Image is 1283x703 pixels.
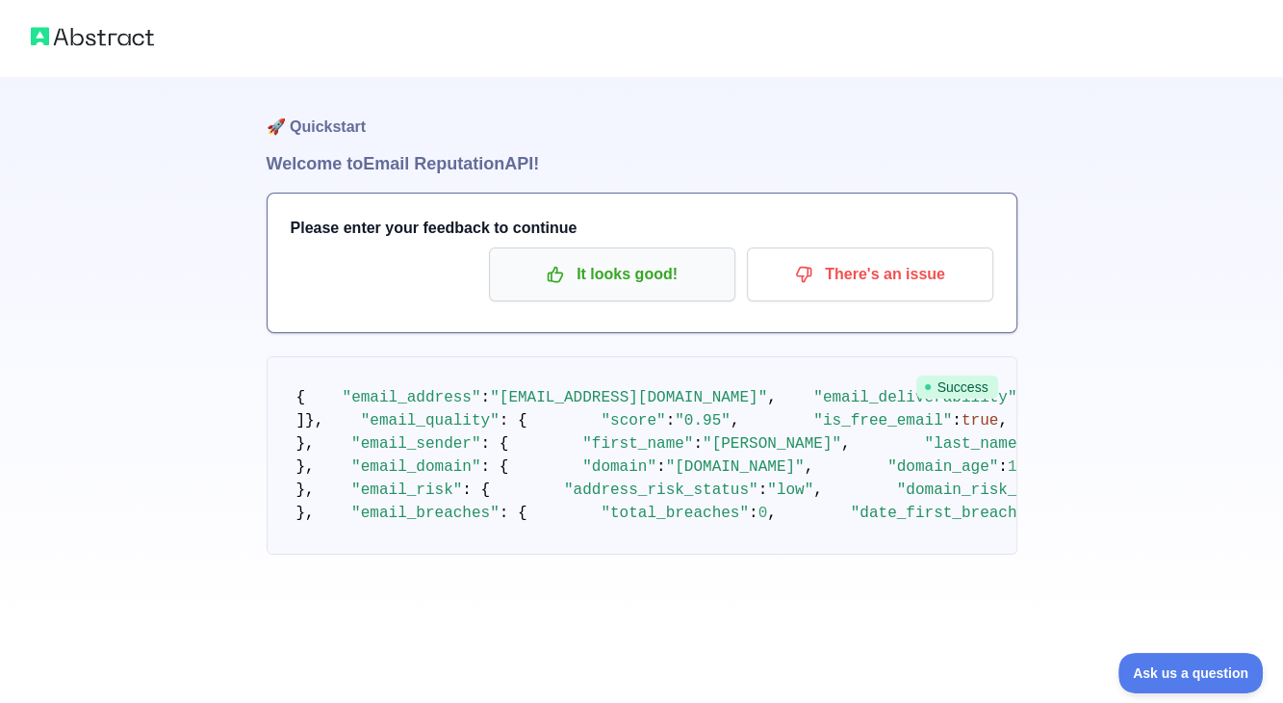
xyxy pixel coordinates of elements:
[761,258,979,291] p: There's an issue
[500,412,527,430] span: : {
[897,482,1082,499] span: "domain_risk_status"
[489,247,735,301] button: It looks good!
[805,458,814,476] span: ,
[952,412,962,430] span: :
[887,458,998,476] span: "domain_age"
[749,505,758,522] span: :
[351,505,500,522] span: "email_breaches"
[1008,458,1054,476] span: 10992
[693,435,703,453] span: :
[767,505,777,522] span: ,
[767,389,777,406] span: ,
[582,458,656,476] span: "domain"
[564,482,758,499] span: "address_risk_status"
[1118,653,1264,693] iframe: Toggle Customer Support
[758,505,768,522] span: 0
[767,482,813,499] span: "low"
[813,412,952,430] span: "is_free_email"
[813,389,1016,406] span: "email_deliverability"
[351,458,480,476] span: "email_domain"
[462,482,490,499] span: : {
[703,435,841,453] span: "[PERSON_NAME]"
[503,258,721,291] p: It looks good!
[916,376,998,399] span: Success
[851,505,1045,522] span: "date_first_breached"
[481,435,509,453] span: : {
[656,458,666,476] span: :
[296,389,306,406] span: {
[481,458,509,476] span: : {
[351,435,480,453] span: "email_sender"
[582,435,693,453] span: "first_name"
[291,217,993,240] h3: Please enter your feedback to continue
[924,435,1026,453] span: "last_name"
[481,389,491,406] span: :
[343,389,481,406] span: "email_address"
[758,482,768,499] span: :
[841,435,851,453] span: ,
[998,458,1008,476] span: :
[731,412,740,430] span: ,
[351,482,462,499] span: "email_risk"
[813,482,823,499] span: ,
[747,247,993,301] button: There's an issue
[998,412,1008,430] span: ,
[666,412,676,430] span: :
[490,389,767,406] span: "[EMAIL_ADDRESS][DOMAIN_NAME]"
[267,77,1017,150] h1: 🚀 Quickstart
[675,412,731,430] span: "0.95"
[31,23,154,50] img: Abstract logo
[962,412,998,430] span: true
[361,412,500,430] span: "email_quality"
[267,150,1017,177] h1: Welcome to Email Reputation API!
[601,412,665,430] span: "score"
[601,505,749,522] span: "total_breaches"
[500,505,527,522] span: : {
[666,458,805,476] span: "[DOMAIN_NAME]"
